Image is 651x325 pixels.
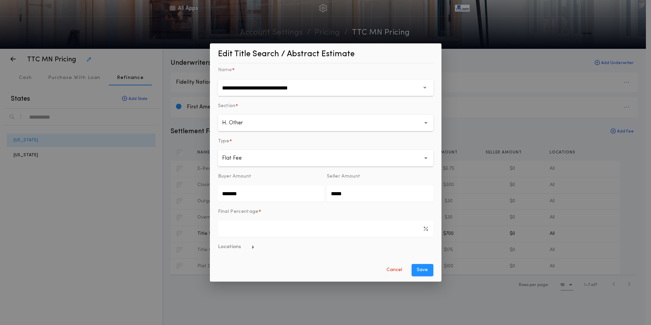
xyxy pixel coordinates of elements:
[222,119,254,127] p: H. Other
[218,49,433,63] p: Edit Title Search / Abstract Estimate
[327,173,360,180] p: Seller Amount
[327,185,433,202] input: Seller Amount
[218,115,433,131] button: H. Other
[222,154,253,162] p: Flat Fee
[412,264,433,276] button: Save
[218,244,255,250] span: Locations
[218,103,236,109] p: Section
[218,150,433,166] button: Flat Fee
[218,138,230,145] p: Type
[218,244,433,250] button: Locations
[218,66,232,74] label: Name
[218,221,433,237] input: Final Percentage*
[218,185,324,202] input: Buyer Amount
[380,264,409,276] button: Cancel
[218,173,252,180] p: Buyer Amount
[218,208,259,215] p: Final Percentage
